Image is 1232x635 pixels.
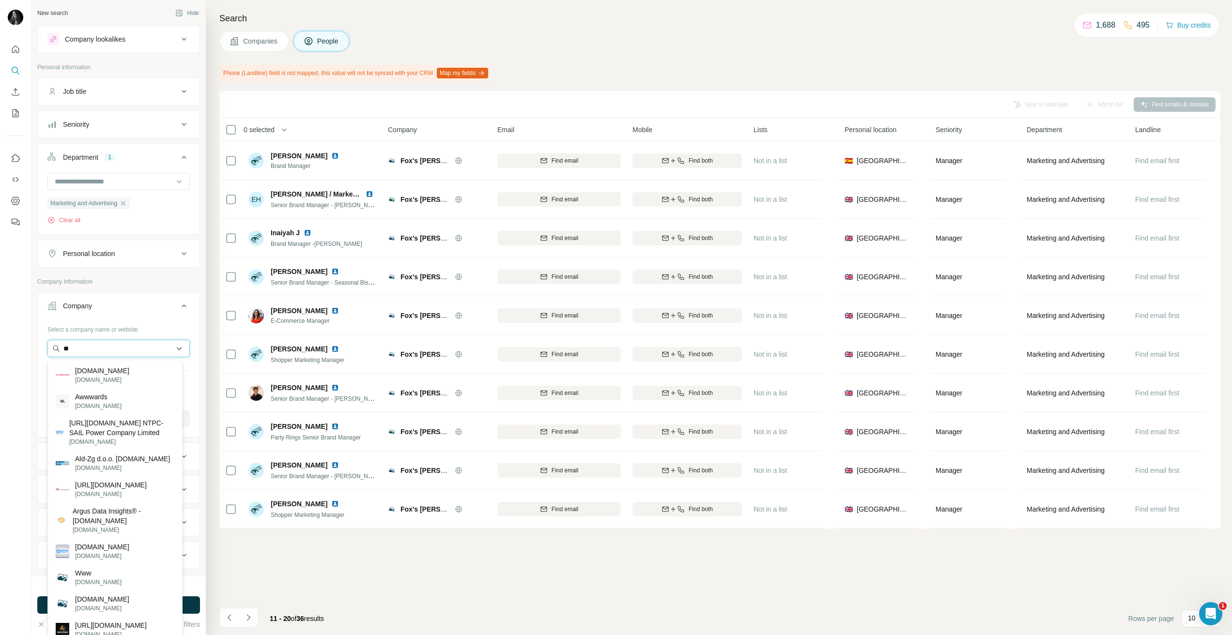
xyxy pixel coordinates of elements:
[219,12,1220,25] h4: Search
[552,427,578,436] span: Find email
[296,615,304,622] span: 36
[388,125,417,135] span: Company
[936,157,962,165] span: Manager
[56,374,69,376] img: www.rougegorge.com
[552,389,578,397] span: Find email
[754,312,787,319] span: Not in a list
[400,157,541,165] span: Fox's [PERSON_NAME] Companies Fbc UK
[1135,273,1179,281] span: Find email first
[248,347,264,362] img: Avatar
[317,36,339,46] span: People
[845,504,853,514] span: 🇬🇧
[754,428,787,436] span: Not in a list
[1199,602,1222,625] iframe: Intercom live chat
[331,384,339,392] img: LinkedIn logo
[56,456,69,470] img: Ald-Zg d.o.o. www.crovortex.com
[248,269,264,285] img: Avatar
[936,234,962,242] span: Manager
[1128,614,1174,623] span: Rows per page
[845,466,853,475] span: 🇬🇧
[497,502,621,516] button: Find email
[632,347,742,362] button: Find both
[857,311,909,320] span: [GEOGRAPHIC_DATA]
[271,460,327,470] span: [PERSON_NAME]
[38,478,200,501] button: HQ location
[37,596,200,614] button: Run search
[8,10,23,25] img: Avatar
[754,196,787,203] span: Not in a list
[857,388,909,398] span: [GEOGRAPHIC_DATA]
[857,156,909,166] span: [GEOGRAPHIC_DATA]
[63,152,98,162] div: Department
[248,501,264,517] img: Avatar
[37,63,200,72] p: Personal information
[248,463,264,478] img: Avatar
[56,597,69,610] img: www.antero.com
[50,199,117,208] span: Marketing and Advertising
[63,249,115,258] div: Personal location
[845,233,853,243] span: 🇬🇧
[270,615,291,622] span: 11 - 20
[497,192,621,207] button: Find email
[37,620,65,629] button: Clear
[271,434,361,441] span: Party Rings Senior Brand Manager
[75,620,147,630] p: [URL][DOMAIN_NAME]
[37,277,200,286] p: Company information
[857,504,909,514] span: [GEOGRAPHIC_DATA]
[75,542,129,552] p: [DOMAIN_NAME]
[38,511,200,534] button: Annual revenue ($)
[388,312,396,319] img: Logo of Fox's Burton's Companies Fbc UK
[936,312,962,319] span: Manager
[271,278,404,286] span: Senior Brand Manager - Seasonal Biscuits & Gifting
[400,467,541,474] span: Fox's [PERSON_NAME] Companies Fbc UK
[244,125,275,135] span: 0 selected
[331,307,339,315] img: LinkedIn logo
[75,568,122,578] p: Www
[1027,427,1105,437] span: Marketing and Advertising
[75,366,129,376] p: [DOMAIN_NAME]
[331,423,339,430] img: LinkedIn logo
[271,317,343,325] span: E-Commerce Manager
[497,231,621,245] button: Find email
[1188,613,1196,623] p: 10
[63,120,89,129] div: Seniority
[754,467,787,474] span: Not in a list
[552,505,578,514] span: Find email
[8,192,23,210] button: Dashboard
[271,357,344,363] span: Shopper Marketing Manager
[1135,196,1179,203] span: Find email first
[689,195,713,204] span: Find both
[38,113,200,136] button: Seniority
[552,272,578,281] span: Find email
[37,9,68,17] div: New search
[38,445,200,468] button: Industry
[271,383,327,393] span: [PERSON_NAME]
[689,389,713,397] span: Find both
[400,389,541,397] span: Fox's [PERSON_NAME] Companies Fbc UK
[331,500,339,508] img: LinkedIn logo
[857,233,909,243] span: [GEOGRAPHIC_DATA]
[38,242,200,265] button: Personal location
[437,68,488,78] button: Map my fields
[497,463,621,478] button: Find email
[38,544,200,567] button: Employees (size)
[331,268,339,275] img: LinkedIn logo
[497,125,514,135] span: Email
[845,349,853,359] span: 🇬🇧
[271,472,451,480] span: Senior Brand Manager - [PERSON_NAME] (FBC - Ferrero) (Contract)
[47,321,190,334] div: Select a company name or website
[1135,125,1161,135] span: Landline
[845,156,853,166] span: 🇪🇸
[1027,195,1105,204] span: Marketing and Advertising
[632,192,742,207] button: Find both
[1135,505,1179,513] span: Find email first
[497,386,621,400] button: Find email
[1135,234,1179,242] span: Find email first
[388,196,396,203] img: Logo of Fox's Burton's Companies Fbc UK
[400,350,541,358] span: Fox's [PERSON_NAME] Companies Fbc UK
[857,349,909,359] span: [GEOGRAPHIC_DATA]
[936,125,962,135] span: Seniority
[38,80,200,103] button: Job title
[75,604,129,613] p: [DOMAIN_NAME]
[331,152,339,160] img: LinkedIn logo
